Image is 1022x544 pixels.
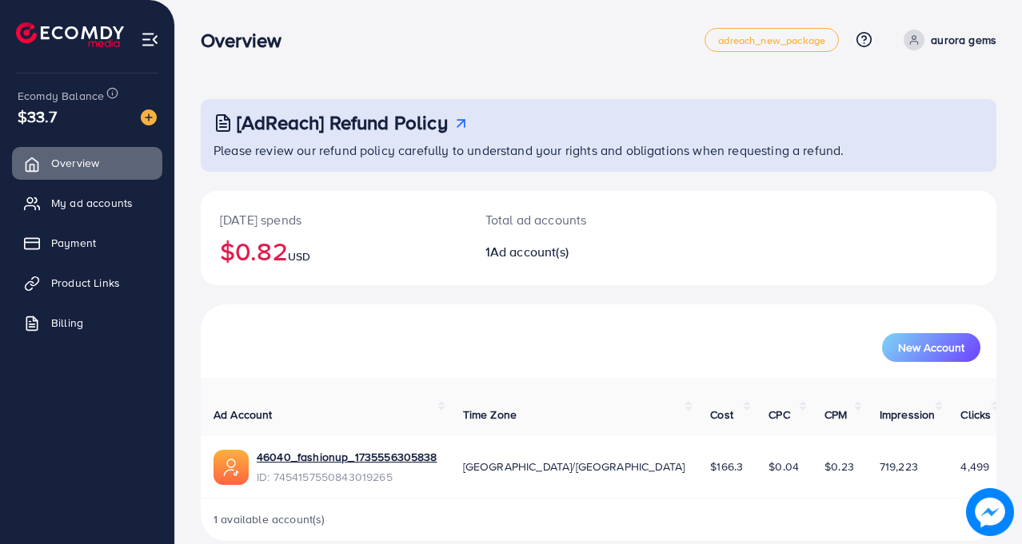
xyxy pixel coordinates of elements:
[18,105,57,128] span: $33.7
[931,30,996,50] p: aurora gems
[201,29,294,52] h3: Overview
[257,449,437,465] a: 46040_fashionup_1735556305838
[220,210,447,229] p: [DATE] spends
[257,469,437,485] span: ID: 7454157550843019265
[880,459,918,475] span: 719,223
[960,407,991,423] span: Clicks
[141,30,159,49] img: menu
[12,227,162,259] a: Payment
[897,30,996,50] a: aurora gems
[220,236,447,266] h2: $0.82
[12,307,162,339] a: Billing
[898,342,964,353] span: New Account
[18,88,104,104] span: Ecomdy Balance
[824,459,854,475] span: $0.23
[214,141,987,160] p: Please review our refund policy carefully to understand your rights and obligations when requesti...
[214,407,273,423] span: Ad Account
[490,243,569,260] span: Ad account(s)
[51,315,83,331] span: Billing
[463,407,517,423] span: Time Zone
[463,459,685,475] span: [GEOGRAPHIC_DATA]/[GEOGRAPHIC_DATA]
[51,155,99,171] span: Overview
[12,267,162,299] a: Product Links
[12,147,162,179] a: Overview
[966,488,1014,536] img: image
[51,195,133,211] span: My ad accounts
[485,244,646,260] h2: 1
[214,511,325,527] span: 1 available account(s)
[710,459,743,475] span: $166.3
[768,459,799,475] span: $0.04
[51,235,96,251] span: Payment
[16,22,124,47] img: logo
[768,407,789,423] span: CPC
[710,407,733,423] span: Cost
[141,109,157,125] img: image
[214,450,249,485] img: ic-ads-acc.e4c84228.svg
[237,111,448,134] h3: [AdReach] Refund Policy
[12,187,162,219] a: My ad accounts
[824,407,847,423] span: CPM
[485,210,646,229] p: Total ad accounts
[960,459,989,475] span: 4,499
[718,35,825,46] span: adreach_new_package
[882,333,980,362] button: New Account
[51,275,120,291] span: Product Links
[880,407,936,423] span: Impression
[288,248,310,264] span: USD
[705,28,839,52] a: adreach_new_package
